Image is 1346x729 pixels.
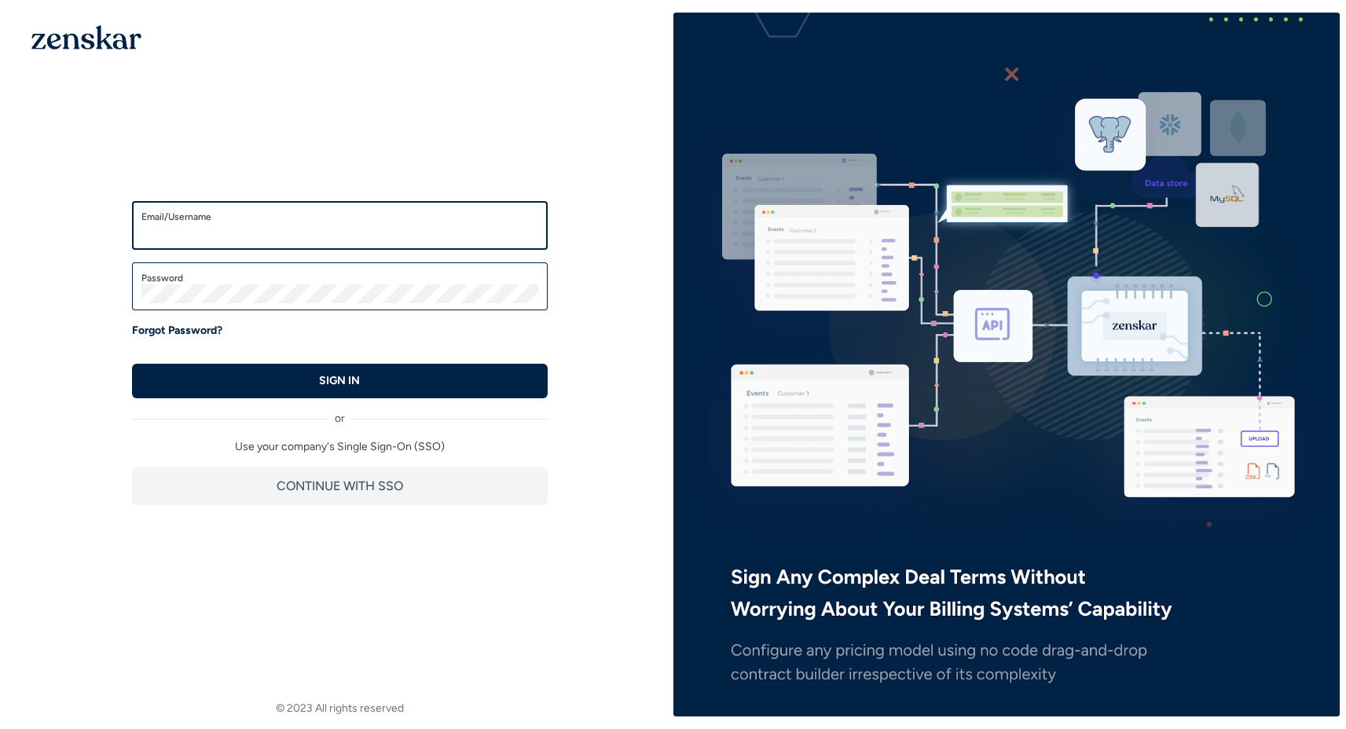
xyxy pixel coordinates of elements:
[6,701,673,716] footer: © 2023 All rights reserved
[31,25,141,49] img: 1OGAJ2xQqyY4LXKgY66KYq0eOWRCkrZdAb3gUhuVAqdWPZE9SRJmCz+oDMSn4zDLXe31Ii730ItAGKgCKgCCgCikA4Av8PJUP...
[132,323,222,339] a: Forgot Password?
[319,373,360,389] p: SIGN IN
[132,398,548,427] div: or
[132,439,548,455] p: Use your company's Single Sign-On (SSO)
[132,364,548,398] button: SIGN IN
[132,467,548,505] button: CONTINUE WITH SSO
[141,211,538,223] label: Email/Username
[141,272,538,284] label: Password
